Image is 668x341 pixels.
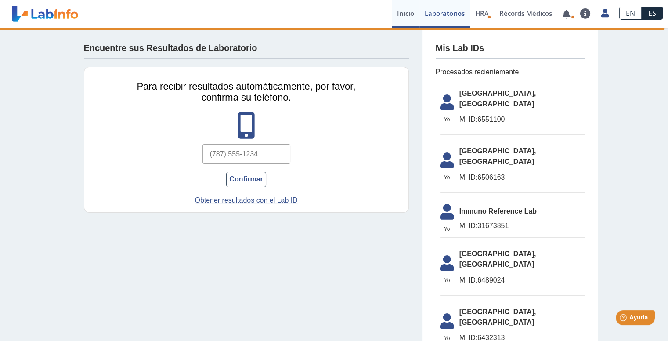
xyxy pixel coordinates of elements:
span: Yo [435,116,459,123]
span: 6489024 [459,275,585,286]
a: ES [642,7,663,20]
span: Procesados recientemente [436,67,585,77]
span: Mi ID: [459,222,478,229]
span: Mi ID: [459,276,478,284]
h4: Mis Lab IDs [436,43,484,54]
h3: Para recibir resultados automáticamente, por favor, confirma su teléfono. [126,81,367,103]
button: Confirmar [226,172,266,187]
h4: Encuentre sus Resultados de Laboratorio [84,43,257,54]
span: [GEOGRAPHIC_DATA], [GEOGRAPHIC_DATA] [459,146,585,167]
span: [GEOGRAPHIC_DATA], [GEOGRAPHIC_DATA] [459,88,585,109]
span: Yo [435,276,459,284]
span: Yo [435,174,459,181]
span: 31673851 [459,221,585,231]
span: Mi ID: [459,174,478,181]
a: Obtener resultados con el Lab ID [126,195,367,206]
input: (787) 555-1234 [202,144,290,164]
span: [GEOGRAPHIC_DATA], [GEOGRAPHIC_DATA] [459,249,585,270]
span: HRA [475,9,489,18]
span: Yo [435,225,459,233]
span: Mi ID: [459,116,478,123]
a: EN [619,7,642,20]
span: [GEOGRAPHIC_DATA], [GEOGRAPHIC_DATA] [459,307,585,328]
span: 6551100 [459,114,585,125]
span: Immuno Reference Lab [459,206,585,217]
iframe: Help widget launcher [590,307,658,331]
span: 6506163 [459,172,585,183]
